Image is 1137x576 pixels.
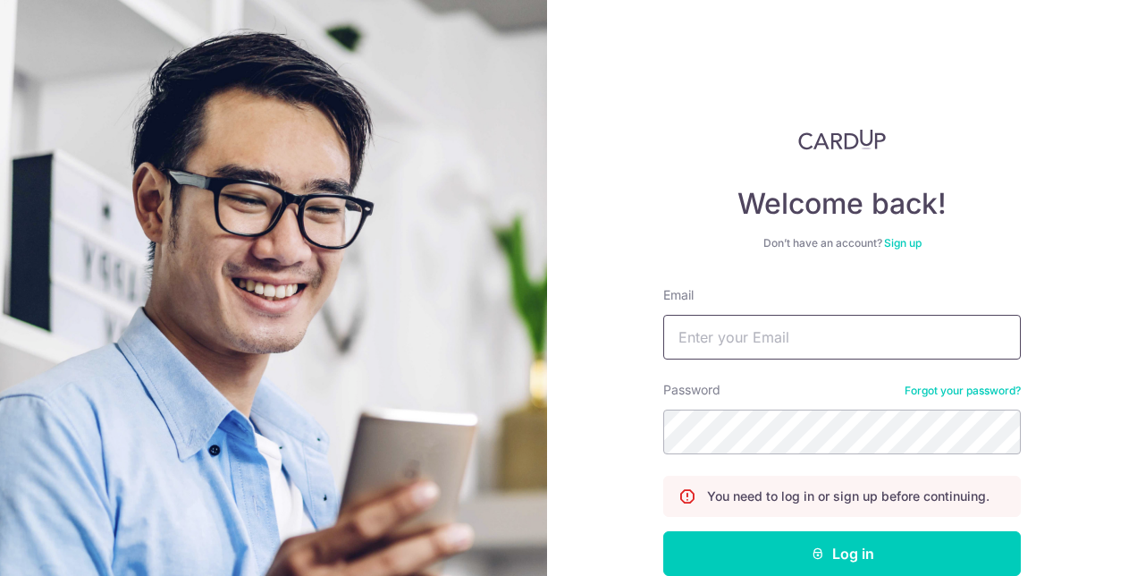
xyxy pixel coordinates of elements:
label: Password [663,381,720,399]
p: You need to log in or sign up before continuing. [707,487,990,505]
button: Log in [663,531,1021,576]
h4: Welcome back! [663,186,1021,222]
img: CardUp Logo [798,129,886,150]
a: Sign up [884,236,922,250]
a: Forgot your password? [905,384,1021,398]
label: Email [663,286,694,304]
div: Don’t have an account? [663,236,1021,250]
input: Enter your Email [663,315,1021,360]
